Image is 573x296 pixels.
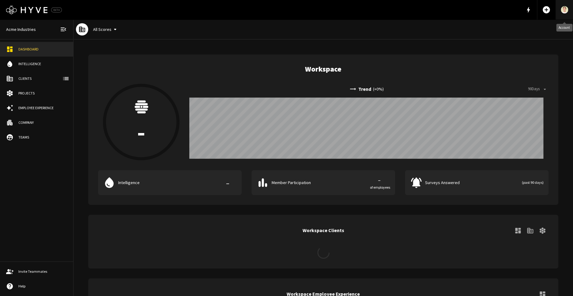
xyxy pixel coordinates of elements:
div: Teams [18,135,67,140]
span: trending_flat [349,85,356,93]
span: arrow_drop_down [542,86,548,92]
a: View Client Projects [536,224,548,237]
h5: Workspace [305,64,341,74]
a: View Clients [524,224,536,237]
div: Company [18,120,67,125]
div: Employee Experience [18,105,67,111]
button: 90Days [526,84,548,94]
p: - [134,120,148,144]
p: - [218,176,237,189]
div: Help [18,283,67,289]
button: Intelligence- [98,170,242,195]
div: Dashboard [18,46,67,52]
button: client-list [60,72,72,85]
span: water_drop [103,176,116,189]
div: Clients [18,76,67,81]
div: Invite Teammates [18,269,67,274]
img: User Avatar [561,6,568,13]
a: Acme Industries [4,24,38,35]
span: water_drop [6,60,13,68]
div: Intelligence [18,61,67,67]
div: BETA [51,7,62,13]
button: - [103,84,179,160]
p: Trend [358,85,371,93]
a: View Client Dashboard [512,224,524,237]
div: Projects [18,91,67,96]
h6: Workspace Clients [302,227,344,235]
p: Intelligence [118,179,216,186]
button: All Scores [91,24,121,35]
button: Add [540,3,553,17]
p: ( + 0 %) [373,86,384,92]
span: add_circle [542,6,551,14]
